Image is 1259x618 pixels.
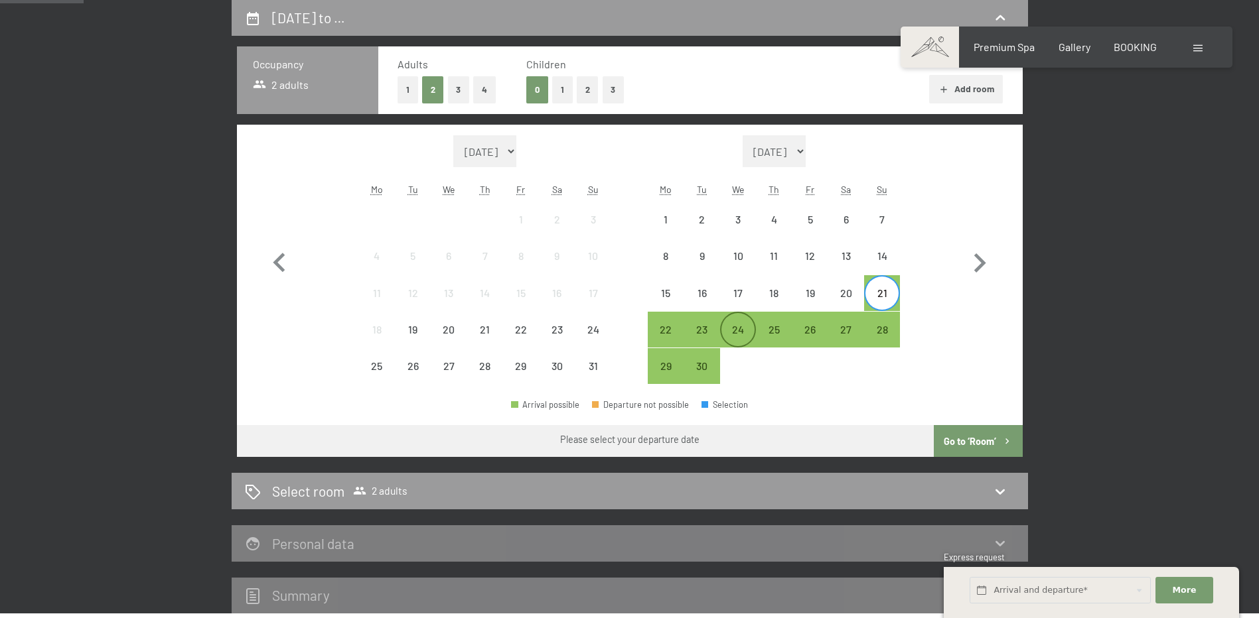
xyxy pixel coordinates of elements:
div: Departure not possible [684,202,720,237]
abbr: Monday [371,184,383,195]
div: 11 [757,251,790,284]
div: 28 [469,361,502,394]
div: Mon Aug 18 2025 [359,312,395,347]
div: 9 [686,251,719,284]
abbr: Friday [516,184,525,195]
div: 25 [360,361,394,394]
div: Departure not possible [792,238,828,274]
div: 15 [504,288,538,321]
div: Departure not possible [503,202,539,237]
div: Departure not possible [539,275,575,311]
div: 22 [504,324,538,357]
div: 12 [793,251,826,284]
div: Departure not possible [395,238,431,274]
div: Departure not possible [539,202,575,237]
div: Arrival possible [511,401,579,409]
div: Departure not possible [503,348,539,384]
div: 9 [540,251,573,284]
div: Departure not possible [395,348,431,384]
abbr: Monday [660,184,672,195]
div: Sat Aug 30 2025 [539,348,575,384]
button: Previous month [260,135,299,385]
div: 17 [721,288,755,321]
button: 2 [422,76,444,103]
div: Departure not possible [359,312,395,347]
div: Tue Sep 02 2025 [684,202,720,237]
div: Thu Sep 25 2025 [756,312,792,347]
div: Sun Aug 03 2025 [575,202,611,237]
div: 2 [686,214,719,247]
div: Departure possible [648,312,684,347]
span: BOOKING [1114,40,1157,53]
div: Sat Aug 16 2025 [539,275,575,311]
div: Fri Aug 29 2025 [503,348,539,384]
div: Departure not possible [575,202,611,237]
div: Departure not possible [503,275,539,311]
div: Departure not possible [828,275,864,311]
button: Next month [960,135,999,385]
div: 21 [865,288,899,321]
div: Mon Sep 08 2025 [648,238,684,274]
div: Departure not possible [864,238,900,274]
div: 12 [396,288,429,321]
div: 23 [686,324,719,357]
div: 8 [649,251,682,284]
div: 1 [649,214,682,247]
div: Departure possible [648,348,684,384]
div: 7 [469,251,502,284]
div: Departure not possible [503,238,539,274]
div: Departure not possible [756,275,792,311]
div: 2 [540,214,573,247]
div: 10 [576,251,609,284]
div: Fri Aug 22 2025 [503,312,539,347]
button: Add room [929,75,1003,104]
div: Departure possible [828,312,864,347]
button: 0 [526,76,548,103]
div: Departure not possible [539,348,575,384]
div: 27 [830,324,863,357]
div: Departure not possible [648,275,684,311]
div: Departure not possible [720,238,756,274]
div: Sat Sep 06 2025 [828,202,864,237]
div: 17 [576,288,609,321]
div: Thu Sep 18 2025 [756,275,792,311]
h2: Summary [272,587,330,603]
div: Departure not possible [431,238,467,274]
div: Tue Aug 19 2025 [395,312,431,347]
div: Mon Sep 15 2025 [648,275,684,311]
div: Sun Sep 14 2025 [864,238,900,274]
div: Departure not possible [431,275,467,311]
div: 4 [360,251,394,284]
div: Departure not possible [720,202,756,237]
div: Departure not possible [575,312,611,347]
div: Sun Sep 21 2025 [864,275,900,311]
div: 21 [469,324,502,357]
abbr: Wednesday [443,184,455,195]
div: Departure possible [864,312,900,347]
div: Departure not possible [648,238,684,274]
div: 29 [504,361,538,394]
abbr: Thursday [480,184,490,195]
abbr: Wednesday [732,184,744,195]
div: 11 [360,288,394,321]
button: 1 [552,76,573,103]
abbr: Thursday [769,184,779,195]
div: Tue Aug 05 2025 [395,238,431,274]
div: 18 [757,288,790,321]
a: Gallery [1059,40,1090,53]
div: Wed Sep 24 2025 [720,312,756,347]
div: Mon Sep 01 2025 [648,202,684,237]
div: Tue Sep 16 2025 [684,275,720,311]
div: 20 [432,324,465,357]
div: Departure not possible [359,348,395,384]
div: 19 [396,324,429,357]
div: Sat Aug 02 2025 [539,202,575,237]
div: Sat Sep 20 2025 [828,275,864,311]
div: 15 [649,288,682,321]
div: 26 [396,361,429,394]
div: Departure not possible [467,348,503,384]
div: Sun Aug 24 2025 [575,312,611,347]
div: Mon Sep 29 2025 [648,348,684,384]
div: Tue Sep 23 2025 [684,312,720,347]
div: Please select your departure date [560,433,700,446]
